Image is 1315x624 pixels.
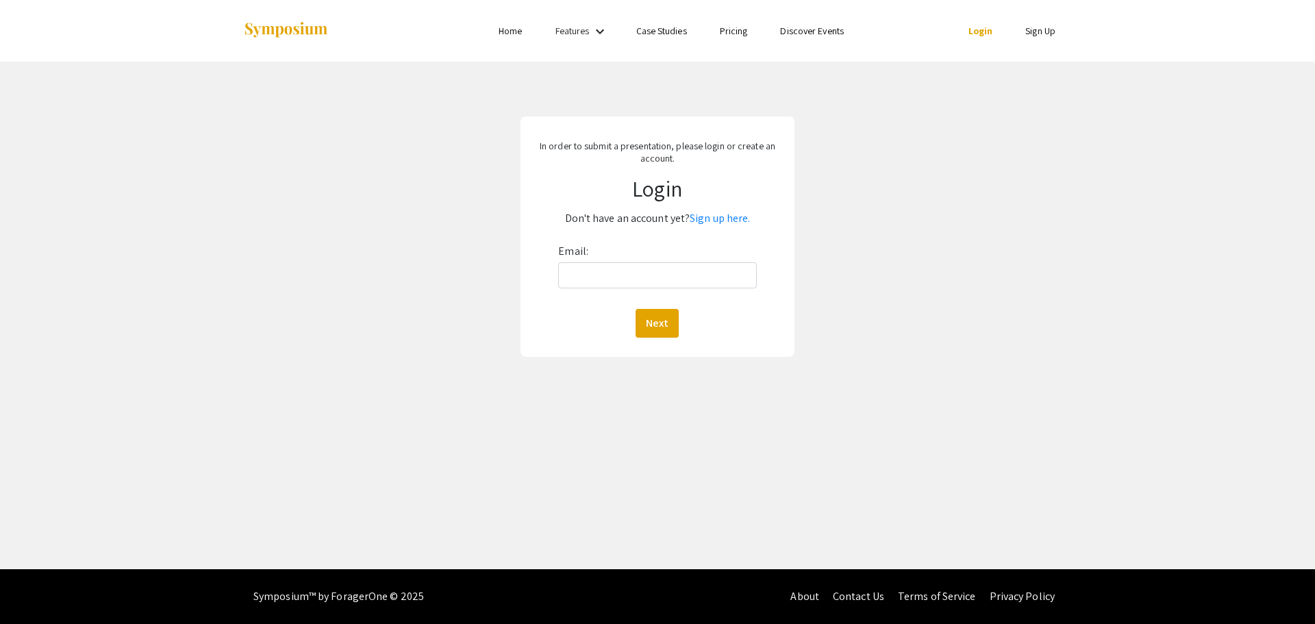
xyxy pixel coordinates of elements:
[990,589,1055,603] a: Privacy Policy
[790,589,819,603] a: About
[898,589,976,603] a: Terms of Service
[534,140,781,164] p: In order to submit a presentation, please login or create an account.
[592,23,608,40] mat-icon: Expand Features list
[1025,25,1055,37] a: Sign Up
[636,25,687,37] a: Case Studies
[558,240,588,262] label: Email:
[243,21,329,40] img: Symposium by ForagerOne
[833,589,884,603] a: Contact Us
[10,562,58,614] iframe: Chat
[780,25,844,37] a: Discover Events
[690,211,750,225] a: Sign up here.
[534,175,781,201] h1: Login
[253,569,424,624] div: Symposium™ by ForagerOne © 2025
[555,25,590,37] a: Features
[636,309,679,338] button: Next
[499,25,522,37] a: Home
[720,25,748,37] a: Pricing
[534,208,781,229] p: Don't have an account yet?
[968,25,993,37] a: Login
